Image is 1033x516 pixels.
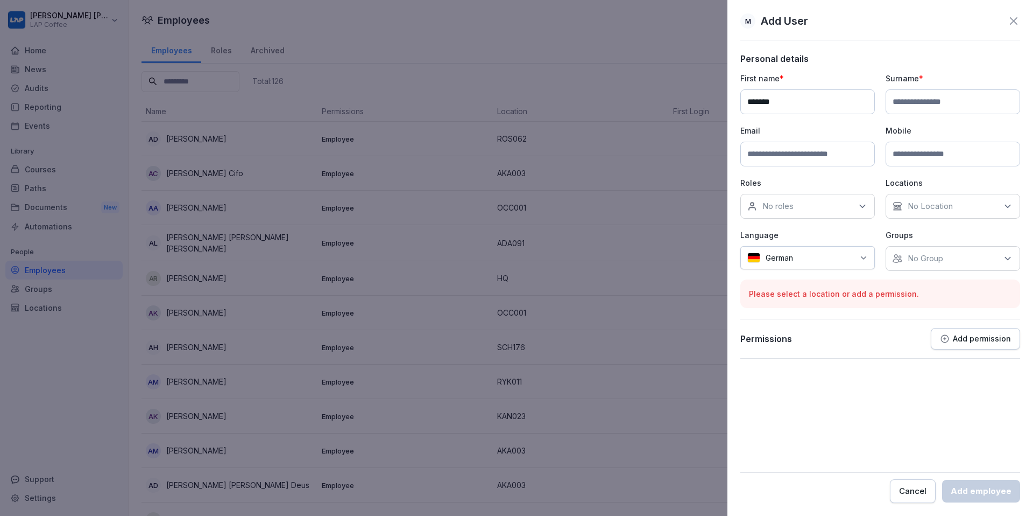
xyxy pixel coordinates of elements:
button: Add employee [942,480,1020,503]
p: No roles [762,201,794,212]
p: Mobile [886,125,1020,136]
p: Permissions [740,333,792,344]
div: German [740,246,875,269]
div: Add employee [951,485,1011,497]
p: Roles [740,177,875,189]
div: M [740,13,755,29]
p: Language [740,229,875,241]
p: Email [740,125,875,136]
p: Surname [886,73,1020,84]
img: de.svg [747,253,760,263]
p: Personal details [740,53,1020,64]
p: Add permission [953,334,1011,343]
button: Cancel [890,479,936,503]
p: Groups [886,229,1020,241]
p: Add User [761,13,808,29]
button: Add permission [931,328,1020,350]
p: No Group [908,253,943,264]
div: Cancel [899,485,926,497]
p: First name [740,73,875,84]
p: Locations [886,177,1020,189]
p: Please select a location or add a permission. [749,288,1011,299]
p: No Location [908,201,953,212]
